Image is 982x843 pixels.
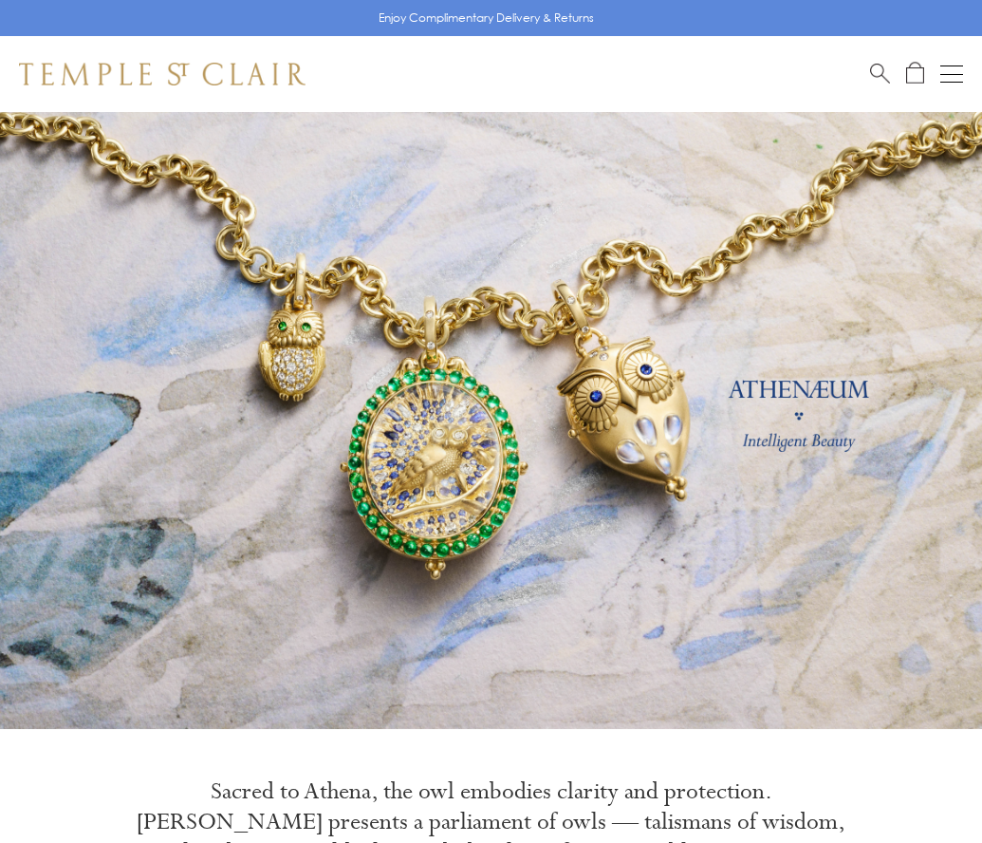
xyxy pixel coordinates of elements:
button: Open navigation [940,63,963,85]
a: Search [870,62,890,85]
img: Temple St. Clair [19,63,306,85]
p: Enjoy Complimentary Delivery & Returns [379,9,594,28]
a: Open Shopping Bag [906,62,924,85]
